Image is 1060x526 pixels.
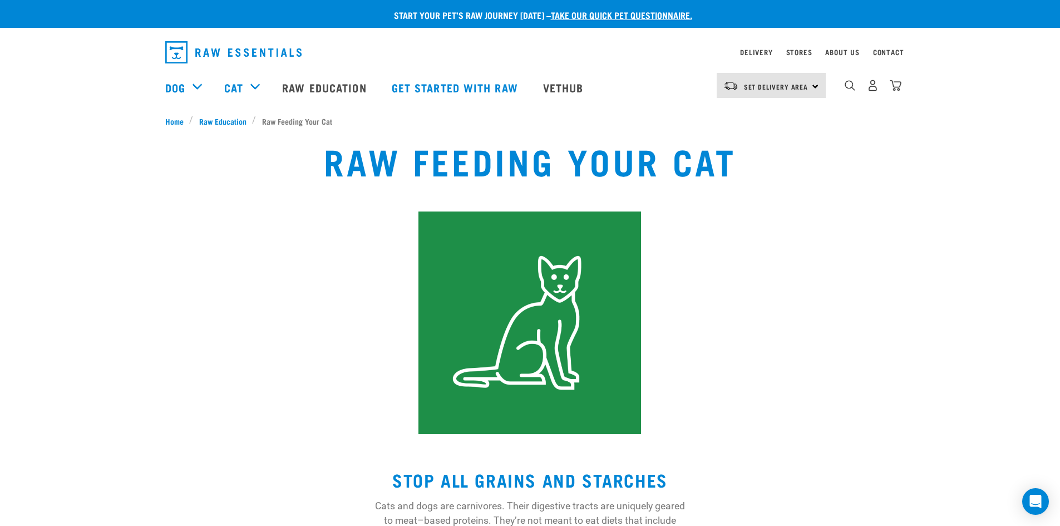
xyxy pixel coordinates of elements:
[381,65,532,110] a: Get started with Raw
[744,85,808,89] span: Set Delivery Area
[165,115,184,127] span: Home
[165,41,302,63] img: Raw Essentials Logo
[271,65,380,110] a: Raw Education
[890,80,901,91] img: home-icon@2x.png
[740,50,772,54] a: Delivery
[723,81,738,91] img: van-moving.png
[165,79,185,96] a: Dog
[532,65,598,110] a: Vethub
[867,80,879,91] img: user.png
[825,50,859,54] a: About Us
[873,50,904,54] a: Contact
[418,212,641,434] img: 3.png
[786,50,812,54] a: Stores
[224,79,243,96] a: Cat
[372,470,688,490] h2: STOP ALL GRAINS AND STARCHES
[845,80,855,91] img: home-icon-1@2x.png
[165,115,190,127] a: Home
[156,37,904,68] nav: dropdown navigation
[1022,488,1049,515] div: Open Intercom Messenger
[324,140,736,180] h1: Raw Feeding Your Cat
[199,115,246,127] span: Raw Education
[165,115,895,127] nav: breadcrumbs
[551,12,692,17] a: take our quick pet questionnaire.
[193,115,252,127] a: Raw Education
